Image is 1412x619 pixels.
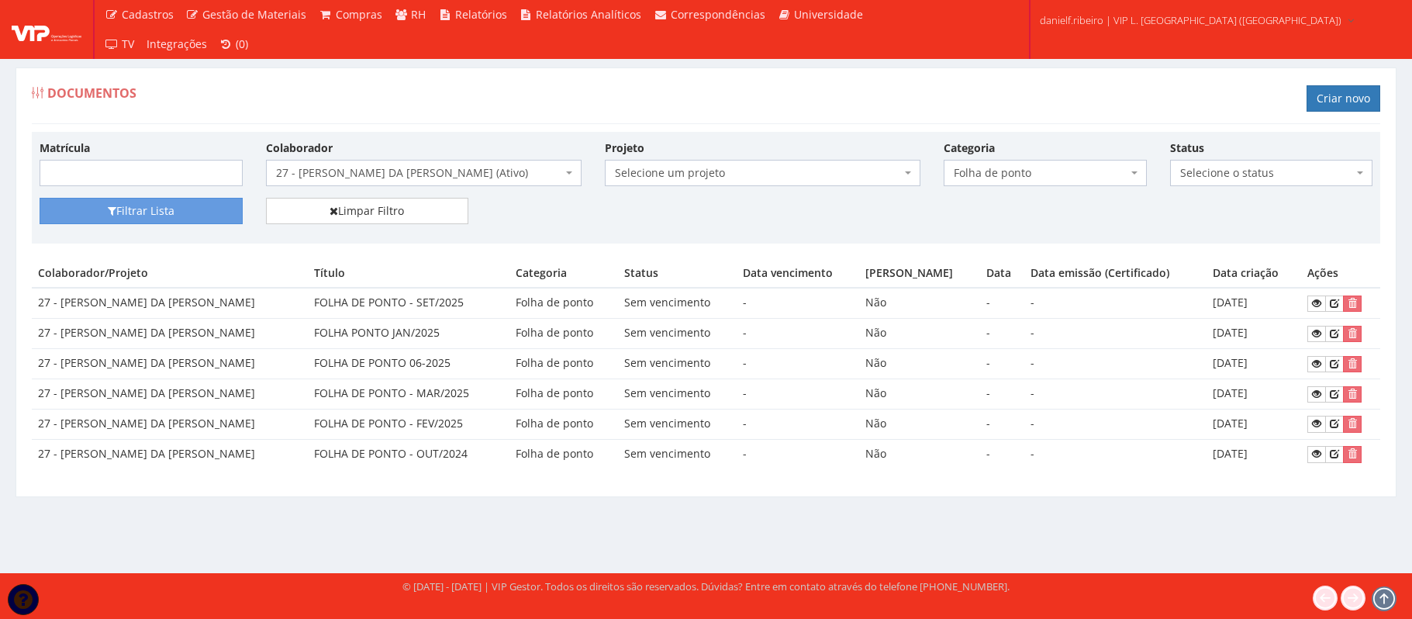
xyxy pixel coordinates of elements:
[509,409,618,439] td: Folha de ponto
[859,349,979,379] td: Não
[980,439,1025,469] td: -
[32,379,308,409] td: 27 - [PERSON_NAME] DA [PERSON_NAME]
[336,7,382,22] span: Compras
[859,319,979,349] td: Não
[308,349,509,379] td: FOLHA DE PONTO 06-2025
[615,165,901,181] span: Selecione um projeto
[509,259,618,288] th: Categoria
[509,439,618,469] td: Folha de ponto
[509,319,618,349] td: Folha de ponto
[737,379,860,409] td: -
[308,409,509,439] td: FOLHA DE PONTO - FEV/2025
[509,379,618,409] td: Folha de ponto
[1024,288,1207,318] td: -
[859,379,979,409] td: Não
[455,7,507,22] span: Relatórios
[1207,439,1301,469] td: [DATE]
[32,259,308,288] th: Colaborador/Projeto
[980,259,1025,288] th: Data
[944,160,1147,186] span: Folha de ponto
[1301,259,1380,288] th: Ações
[980,288,1025,318] td: -
[980,349,1025,379] td: -
[308,319,509,349] td: FOLHA PONTO JAN/2025
[859,259,979,288] th: [PERSON_NAME]
[202,7,306,22] span: Gestão de Materiais
[980,409,1025,439] td: -
[859,288,979,318] td: Não
[308,288,509,318] td: FOLHA DE PONTO - SET/2025
[122,7,174,22] span: Cadastros
[980,379,1025,409] td: -
[671,7,765,22] span: Correspondências
[1207,319,1301,349] td: [DATE]
[859,409,979,439] td: Não
[954,165,1127,181] span: Folha de ponto
[236,36,248,51] span: (0)
[1024,409,1207,439] td: -
[40,140,90,156] label: Matrícula
[618,349,737,379] td: Sem vencimento
[618,259,737,288] th: Status
[32,349,308,379] td: 27 - [PERSON_NAME] DA [PERSON_NAME]
[122,36,134,51] span: TV
[980,319,1025,349] td: -
[32,439,308,469] td: 27 - [PERSON_NAME] DA [PERSON_NAME]
[1207,349,1301,379] td: [DATE]
[402,579,1010,594] div: © [DATE] - [DATE] | VIP Gestor. Todos os direitos são reservados. Dúvidas? Entre em contato atrav...
[605,160,920,186] span: Selecione um projeto
[1024,259,1207,288] th: Data emissão (Certificado)
[32,409,308,439] td: 27 - [PERSON_NAME] DA [PERSON_NAME]
[411,7,426,22] span: RH
[509,349,618,379] td: Folha de ponto
[1170,160,1373,186] span: Selecione o status
[308,259,509,288] th: Título
[1024,319,1207,349] td: -
[266,198,469,224] a: Limpar Filtro
[1180,165,1354,181] span: Selecione o status
[737,409,860,439] td: -
[618,379,737,409] td: Sem vencimento
[140,29,213,59] a: Integrações
[40,198,243,224] button: Filtrar Lista
[1170,140,1204,156] label: Status
[605,140,644,156] label: Projeto
[1207,409,1301,439] td: [DATE]
[12,18,81,41] img: logo
[737,288,860,318] td: -
[1024,379,1207,409] td: -
[47,85,136,102] span: Documentos
[98,29,140,59] a: TV
[509,288,618,318] td: Folha de ponto
[859,439,979,469] td: Não
[266,160,582,186] span: 27 - GEORGE DOUGLAS DA CONCEICAO SANTOS (Ativo)
[1307,85,1380,112] a: Criar novo
[536,7,641,22] span: Relatórios Analíticos
[1040,12,1341,28] span: danielf.ribeiro | VIP L. [GEOGRAPHIC_DATA] ([GEOGRAPHIC_DATA])
[737,319,860,349] td: -
[737,259,860,288] th: Data vencimento
[618,319,737,349] td: Sem vencimento
[308,379,509,409] td: FOLHA DE PONTO - MAR/2025
[308,439,509,469] td: FOLHA DE PONTO - OUT/2024
[266,140,333,156] label: Colaborador
[794,7,863,22] span: Universidade
[276,165,562,181] span: 27 - GEORGE DOUGLAS DA CONCEICAO SANTOS (Ativo)
[213,29,255,59] a: (0)
[1207,259,1301,288] th: Data criação
[737,349,860,379] td: -
[944,140,995,156] label: Categoria
[1207,379,1301,409] td: [DATE]
[1024,349,1207,379] td: -
[147,36,207,51] span: Integrações
[618,409,737,439] td: Sem vencimento
[32,288,308,318] td: 27 - [PERSON_NAME] DA [PERSON_NAME]
[1207,288,1301,318] td: [DATE]
[32,319,308,349] td: 27 - [PERSON_NAME] DA [PERSON_NAME]
[737,439,860,469] td: -
[618,439,737,469] td: Sem vencimento
[618,288,737,318] td: Sem vencimento
[1024,439,1207,469] td: -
